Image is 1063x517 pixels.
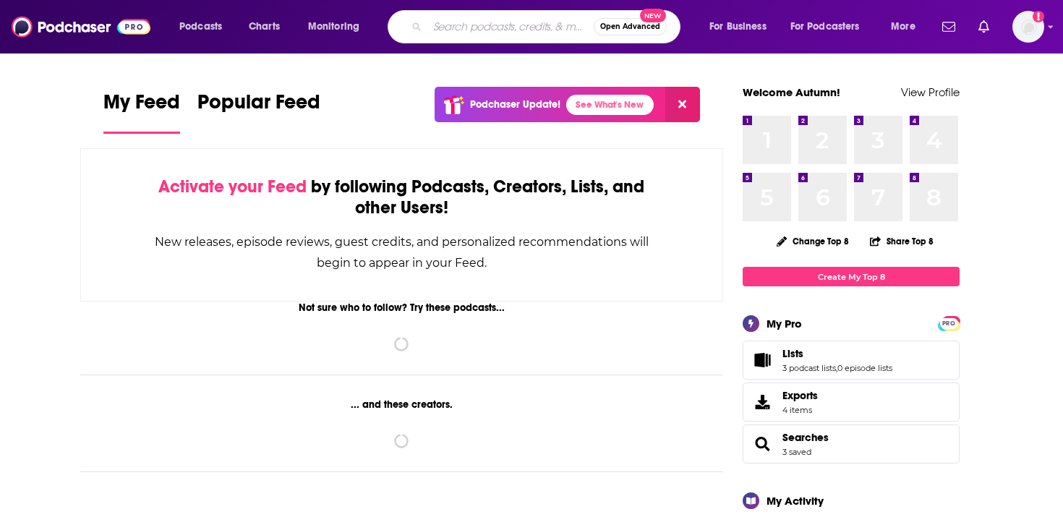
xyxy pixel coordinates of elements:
[640,9,666,22] span: New
[1012,11,1044,43] span: Logged in as autumncomm
[158,176,307,197] span: Activate your Feed
[836,363,837,373] span: ,
[1012,11,1044,43] img: User Profile
[80,302,723,314] div: Not sure who to follow? Try these podcasts...
[179,17,222,37] span: Podcasts
[781,15,881,38] button: open menu
[748,392,777,412] span: Exports
[767,317,802,330] div: My Pro
[940,318,957,329] span: PRO
[782,405,818,415] span: 4 items
[790,17,860,37] span: For Podcasters
[891,17,915,37] span: More
[594,18,667,35] button: Open AdvancedNew
[869,227,934,255] button: Share Top 8
[600,23,660,30] span: Open Advanced
[239,15,289,38] a: Charts
[748,350,777,370] a: Lists
[308,17,359,37] span: Monitoring
[103,90,180,123] span: My Feed
[782,363,836,373] a: 3 podcast lists
[103,90,180,134] a: My Feed
[743,85,840,99] a: Welcome Autumn!
[743,424,960,463] span: Searches
[249,17,280,37] span: Charts
[881,15,934,38] button: open menu
[566,95,654,115] a: See What's New
[782,347,892,360] a: Lists
[901,85,960,99] a: View Profile
[169,15,241,38] button: open menu
[837,363,892,373] a: 0 episode lists
[767,494,824,508] div: My Activity
[782,389,818,402] span: Exports
[153,176,650,218] div: by following Podcasts, Creators, Lists, and other Users!
[973,14,995,39] a: Show notifications dropdown
[782,347,803,360] span: Lists
[743,383,960,422] a: Exports
[699,15,785,38] button: open menu
[197,90,320,134] a: Popular Feed
[743,267,960,286] a: Create My Top 8
[427,15,594,38] input: Search podcasts, credits, & more...
[298,15,378,38] button: open menu
[80,398,723,411] div: ... and these creators.
[743,341,960,380] span: Lists
[748,434,777,454] a: Searches
[782,431,829,444] a: Searches
[1033,11,1044,22] svg: Add a profile image
[401,10,694,43] div: Search podcasts, credits, & more...
[709,17,767,37] span: For Business
[782,447,811,457] a: 3 saved
[940,317,957,328] a: PRO
[153,231,650,273] div: New releases, episode reviews, guest credits, and personalized recommendations will begin to appe...
[470,98,560,111] p: Podchaser Update!
[936,14,961,39] a: Show notifications dropdown
[197,90,320,123] span: Popular Feed
[1012,11,1044,43] button: Show profile menu
[12,13,150,40] img: Podchaser - Follow, Share and Rate Podcasts
[768,232,858,250] button: Change Top 8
